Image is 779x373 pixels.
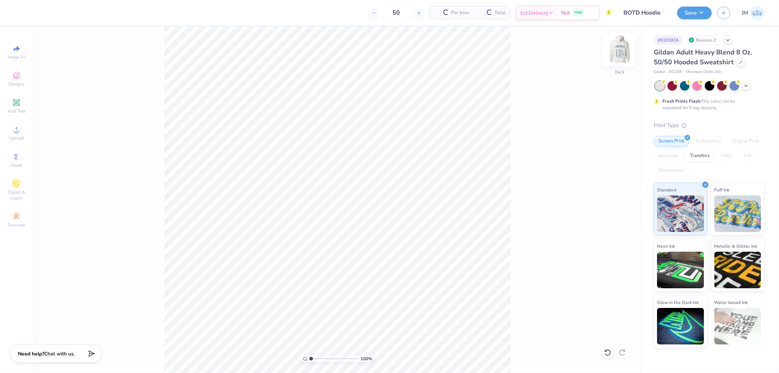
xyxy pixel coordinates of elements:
span: Neon Ink [657,242,675,250]
span: Image AI [8,54,25,60]
span: Clipart & logos [4,189,29,201]
span: Puff Ink [714,186,730,194]
div: Digital Print [728,136,764,147]
span: # G185 [669,69,682,75]
div: This color can be expedited for 5 day delivery. [662,98,752,111]
input: – – [382,6,410,19]
span: Glow in the Dark Ink [657,298,699,306]
input: Untitled Design [618,5,672,20]
span: Chat with us. [44,350,75,357]
img: Joshua Macky Gaerlan [750,6,764,20]
span: Gildan Adult Heavy Blend 8 Oz. 50/50 Hooded Sweatshirt [654,48,752,66]
img: Glow in the Dark Ink [657,308,704,345]
span: Water based Ink [714,298,748,306]
strong: Need help? [18,350,44,357]
img: Puff Ink [714,195,761,232]
div: Foil [739,151,756,161]
strong: Fresh Prints Flash: [662,98,701,104]
span: Est. Delivery [520,9,548,17]
span: Total [494,9,505,17]
span: N/A [561,9,570,17]
span: Upload [9,135,24,141]
span: FREE [574,10,582,15]
img: Metallic & Glitter Ink [714,252,761,288]
span: Per Item [451,9,469,17]
span: JM [742,9,748,17]
span: Decorate [8,222,25,228]
span: Minimum Order: 24 + [686,69,722,75]
span: Standard [657,186,676,194]
div: Screen Print [654,136,689,147]
div: Transfers [685,151,714,161]
span: Add Text [8,108,25,114]
img: Back [605,35,634,64]
span: 100 % [360,355,372,362]
span: Greek [11,162,22,168]
span: Gildan [654,69,665,75]
div: Rhinestones [654,165,689,176]
div: Print Type [654,121,764,130]
a: JM [742,6,764,20]
button: Save [677,7,712,19]
div: Revision 2 [687,35,720,45]
span: Metallic & Glitter Ink [714,242,757,250]
div: # 510397A [654,35,683,45]
img: Water based Ink [714,308,761,345]
div: Back [615,69,625,76]
div: Vinyl [717,151,737,161]
div: Embroidery [691,136,726,147]
div: Applique [654,151,683,161]
img: Standard [657,195,704,232]
img: Neon Ink [657,252,704,288]
span: Designs [8,81,24,87]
